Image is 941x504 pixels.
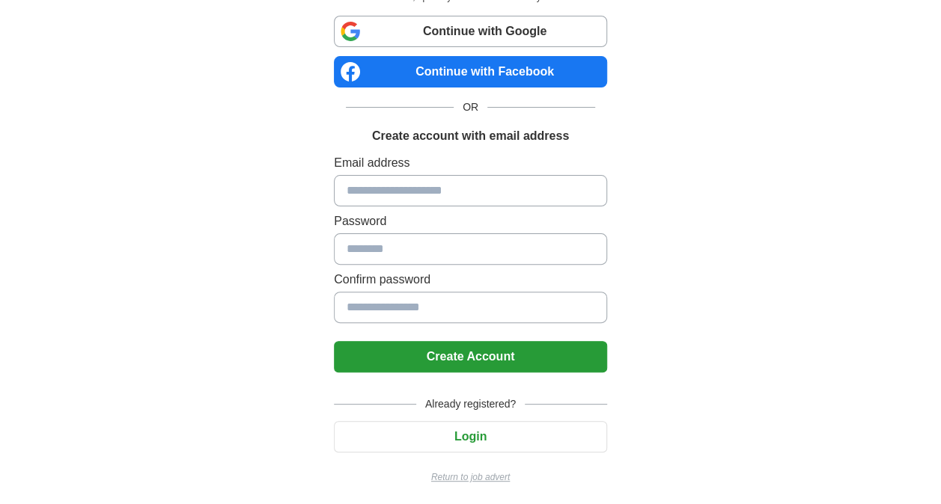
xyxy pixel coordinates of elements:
label: Password [334,212,607,230]
label: Confirm password [334,271,607,289]
a: Login [334,430,607,443]
a: Continue with Google [334,16,607,47]
a: Return to job advert [334,470,607,484]
span: Already registered? [416,396,525,412]
button: Create Account [334,341,607,372]
h1: Create account with email address [372,127,569,145]
label: Email address [334,154,607,172]
a: Continue with Facebook [334,56,607,87]
span: OR [454,99,487,115]
button: Login [334,421,607,452]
